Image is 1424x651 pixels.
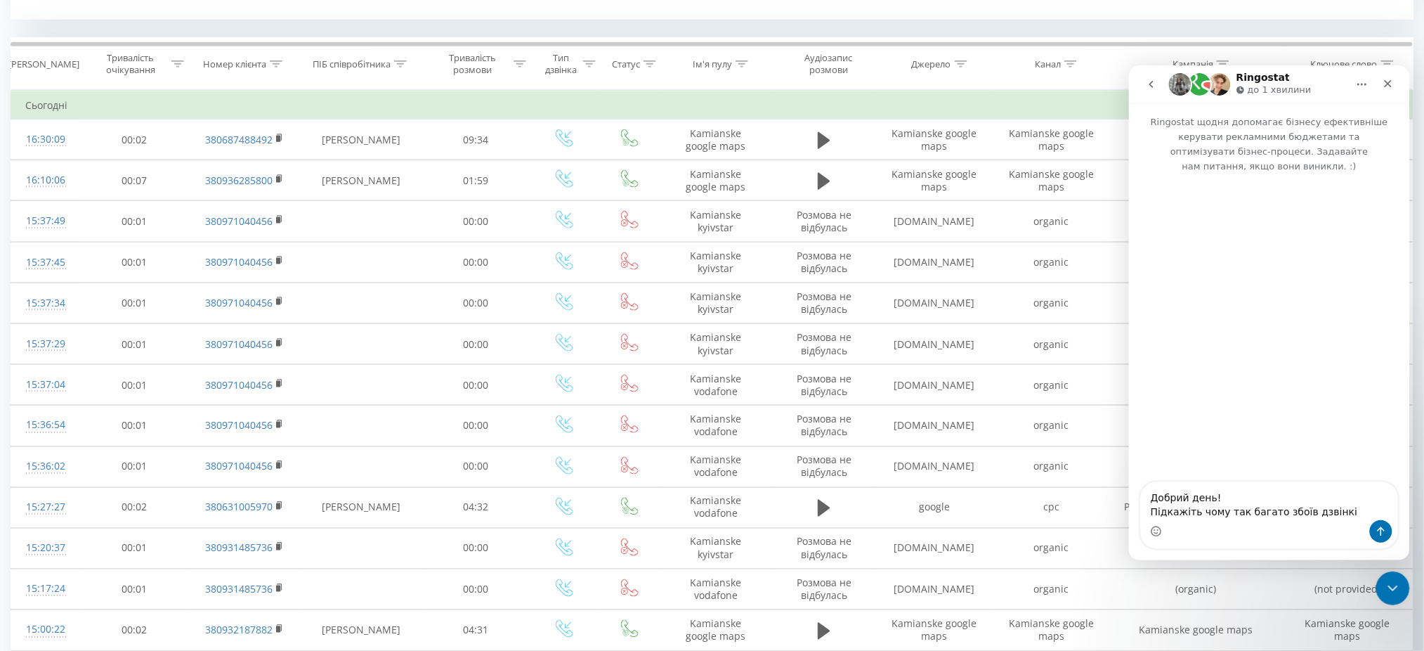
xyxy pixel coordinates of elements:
td: 00:01 [80,283,188,323]
div: 15:27:27 [25,494,66,522]
td: Kamianske kyivstar [660,528,772,569]
td: Kamianske vodafone [660,406,772,446]
a: 380971040456 [205,378,273,392]
div: Кампанія [1172,58,1213,70]
td: [DOMAIN_NAME] [876,324,993,365]
td: Kamianske kyivstar [660,201,772,242]
td: [DOMAIN_NAME] [876,201,993,242]
span: Розмова не відбулась [797,249,851,275]
td: (organic) [1110,324,1283,365]
a: 380971040456 [205,419,273,432]
td: 00:02 [80,120,188,160]
iframe: Intercom live chat [1376,572,1410,605]
td: [DOMAIN_NAME] [876,446,993,487]
td: [PERSON_NAME] [301,487,422,528]
div: Статус [612,58,640,70]
td: [DOMAIN_NAME] [876,242,993,283]
td: 00:01 [80,528,188,569]
td: Сьогодні [11,91,1413,120]
div: 15:37:49 [25,207,66,235]
td: Kamianske google maps [993,120,1110,160]
td: 00:00 [422,446,530,487]
td: organic [993,528,1110,569]
span: Розмова не відбулась [797,413,851,439]
a: 380936285800 [205,174,273,187]
div: Ключове слово [1311,58,1378,70]
td: (organic) [1110,283,1283,323]
a: 380932187882 [205,624,273,637]
td: [PERSON_NAME] [301,120,422,160]
td: [DOMAIN_NAME] [876,365,993,406]
td: organic [993,242,1110,283]
div: Джерело [912,58,951,70]
div: Канал [1035,58,1061,70]
td: 00:00 [422,201,530,242]
td: 00:00 [422,283,530,323]
td: [DOMAIN_NAME] [876,528,993,569]
td: (organic) [1110,242,1283,283]
td: (organic) [1110,569,1283,610]
div: [PERSON_NAME] [8,58,79,70]
td: 00:01 [80,406,188,446]
div: 15:37:04 [25,371,66,399]
div: 15:37:29 [25,330,66,358]
td: [DOMAIN_NAME] [876,406,993,446]
iframe: Intercom live chat [1129,65,1410,560]
td: Kamianske kyivstar [660,283,772,323]
span: Розмова не відбулась [797,290,851,316]
td: 00:00 [422,365,530,406]
td: 00:01 [80,365,188,406]
span: Розмова не відбулась [797,208,851,234]
td: 00:01 [80,569,188,610]
td: 00:00 [422,242,530,283]
td: Kamianske kyivstar [660,324,772,365]
td: 00:00 [422,569,530,610]
div: Тривалість очікування [93,52,168,76]
td: organic [993,283,1110,323]
td: Kamianske google maps [876,610,993,651]
div: Тип дзвінка [543,52,580,76]
td: (not provided) [1283,569,1413,610]
td: Kamianske vodafone [660,487,772,528]
td: Kamianske google maps [660,610,772,651]
td: Kamianske google maps [660,160,772,201]
td: 00:00 [422,528,530,569]
td: Kamianske google maps [1110,120,1283,160]
td: Kamianske vodafone [660,446,772,487]
td: 00:01 [80,201,188,242]
td: 00:00 [422,406,530,446]
a: 380931485736 [205,583,273,596]
td: Kamianske google maps [993,610,1110,651]
td: 09:34 [422,120,530,160]
td: Kamianske vodafone [660,569,772,610]
td: 00:02 [80,487,188,528]
div: Аудіозапис розмови [785,52,873,76]
td: organic [993,201,1110,242]
div: 15:17:24 [25,576,66,603]
div: 15:20:37 [25,535,66,562]
td: 04:32 [422,487,530,528]
td: Kamianske google maps [876,160,993,201]
a: 380971040456 [205,255,273,269]
td: 00:01 [80,324,188,365]
a: 380687488492 [205,133,273,146]
td: 00:02 [80,610,188,651]
td: 00:07 [80,160,188,201]
td: 00:01 [80,242,188,283]
a: 380971040456 [205,460,273,473]
div: 15:37:45 [25,249,66,276]
a: 380931485736 [205,541,273,555]
td: (organic) [1110,406,1283,446]
span: Розмова не відбулась [797,453,851,479]
span: Розмова не відбулась [797,576,851,602]
td: [DOMAIN_NAME] [876,283,993,323]
div: Номер клієнта [203,58,266,70]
